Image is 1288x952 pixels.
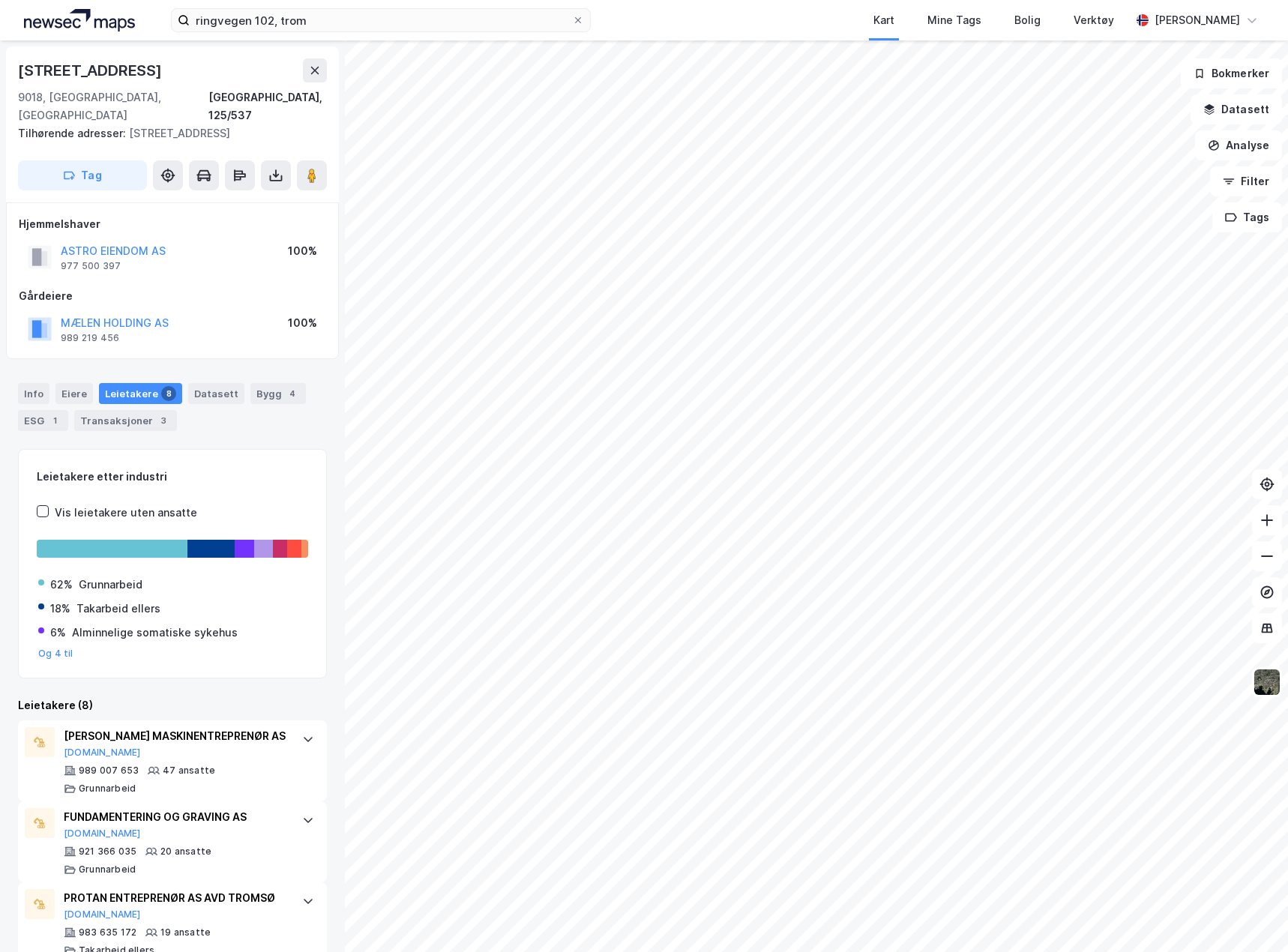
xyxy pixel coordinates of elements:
button: Bokmerker [1181,58,1282,88]
div: 983 635 172 [79,927,136,939]
button: [DOMAIN_NAME] [64,828,141,840]
div: Transaksjoner [74,410,177,431]
div: 3 [156,413,171,428]
div: Leietakere [99,383,182,404]
div: Bolig [1014,11,1041,29]
div: Grunnarbeid [79,783,136,795]
iframe: Chat Widget [1213,880,1288,952]
div: Gårdeiere [19,287,326,305]
button: Datasett [1191,94,1282,124]
div: 1 [47,413,62,428]
div: 20 ansatte [160,846,211,858]
div: 8 [161,386,176,401]
div: 47 ansatte [163,765,215,777]
div: Kart [873,11,894,29]
div: Takarbeid ellers [76,600,160,618]
div: Bygg [250,383,306,404]
div: Grunnarbeid [79,576,142,594]
div: [STREET_ADDRESS] [18,124,315,142]
div: [PERSON_NAME] [1155,11,1240,29]
div: 9018, [GEOGRAPHIC_DATA], [GEOGRAPHIC_DATA] [18,88,208,124]
button: Tags [1212,202,1282,232]
div: Info [18,383,49,404]
div: 100% [288,314,317,332]
div: 18% [50,600,70,618]
div: 989 007 653 [79,765,139,777]
button: Analyse [1195,130,1282,160]
img: 9k= [1253,668,1281,696]
div: Grunnarbeid [79,864,136,876]
button: Tag [18,160,147,190]
span: Tilhørende adresser: [18,127,129,139]
div: PROTAN ENTREPRENØR AS AVD TROMSØ [64,889,287,907]
div: Leietakere (8) [18,696,327,714]
button: Filter [1210,166,1282,196]
div: [STREET_ADDRESS] [18,58,165,82]
div: [GEOGRAPHIC_DATA], 125/537 [208,88,327,124]
div: 100% [288,242,317,260]
div: Verktøy [1074,11,1114,29]
div: Leietakere etter industri [37,468,308,486]
div: Vis leietakere uten ansatte [55,504,197,522]
div: Datasett [188,383,244,404]
div: Hjemmelshaver [19,215,326,233]
img: logo.a4113a55bc3d86da70a041830d287a7e.svg [24,9,135,31]
div: 989 219 456 [61,332,119,344]
div: Kontrollprogram for chat [1213,880,1288,952]
div: 62% [50,576,73,594]
div: 19 ansatte [160,927,211,939]
div: FUNDAMENTERING OG GRAVING AS [64,808,287,826]
div: [PERSON_NAME] MASKINENTREPRENØR AS [64,727,287,745]
div: Alminnelige somatiske sykehus [72,624,238,642]
button: Og 4 til [38,648,73,660]
div: 6% [50,624,66,642]
button: [DOMAIN_NAME] [64,747,141,759]
button: [DOMAIN_NAME] [64,909,141,921]
div: 921 366 035 [79,846,136,858]
div: ESG [18,410,68,431]
div: Eiere [55,383,93,404]
div: 977 500 397 [61,260,121,272]
div: 4 [285,386,300,401]
input: Søk på adresse, matrikkel, gårdeiere, leietakere eller personer [190,9,572,31]
div: Mine Tags [927,11,981,29]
